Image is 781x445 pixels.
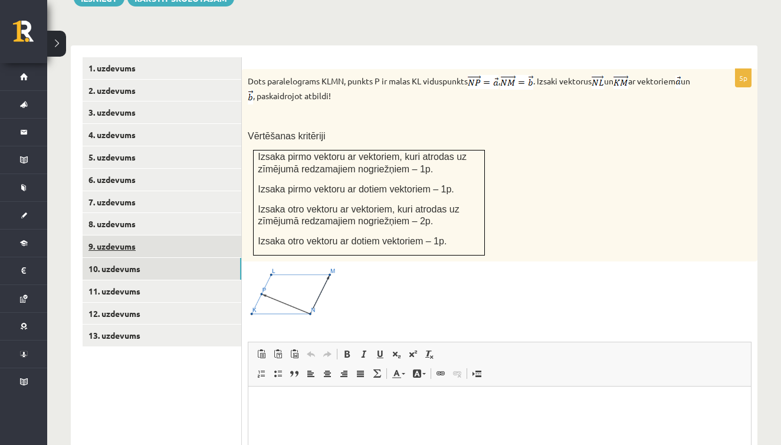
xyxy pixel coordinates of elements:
[303,366,319,381] a: Izlīdzināt pa kreisi
[468,366,485,381] a: Ievietot lapas pārtraukumu drukai
[83,102,241,123] a: 3. uzdevums
[83,191,241,213] a: 7. uzdevums
[675,76,681,89] img: W3yzf7Z94V8M68gNhXLGsAAAAASUVORK5CYII=
[319,346,336,362] a: Atkārtot (⌘+Y)
[83,325,241,346] a: 13. uzdevums
[12,12,491,24] body: Bagātinātā teksta redaktors, wiswyg-editor-user-answer-47433975037620
[83,213,241,235] a: 8. uzdevums
[83,146,241,168] a: 5. uzdevums
[286,346,303,362] a: Ievietot no Worda
[449,366,465,381] a: Atsaistīt
[258,184,454,194] span: Izsaka pirmo vektoru ar dotiem vektoriem – 1p.
[339,346,355,362] a: Treknraksts (⌘+B)
[352,366,369,381] a: Izlīdzināt malas
[253,346,270,362] a: Ielīmēt (⌘+V)
[613,75,628,89] img: iduEbKpa6voGaZ0h2SmCgu8AAAAASUVORK5CYII=
[253,366,270,381] a: Ievietot/noņemt numurētu sarakstu
[248,75,693,104] p: Dots paralelograms KLMN, punkts P ir malas KL viduspunkts , . Izsaki vektorus un ar vektoriem un ...
[248,267,336,318] img: 1.png
[355,346,372,362] a: Slīpraksts (⌘+I)
[500,75,533,90] img: jgrjVBqYKPjATlNch3PxVwxh0ebkFYpjoSw0qj5hz1YERYEyVdaObM0lI1nEJ2XPPNLeRECTb8FwUoFGMZF5cFGizhSkhzh4m...
[388,366,409,381] a: Teksta krāsa
[468,75,498,89] img: T7ye8faZtNIAAAAASUVORK5CYII=
[258,152,467,174] span: Izsaka pirmo vektoru ar vektoriem, kuri atrodas uz zīmējumā redzamajiem nogriežņiem – 1p.
[83,258,241,280] a: 10. uzdevums
[248,90,253,104] img: jv3BiIJ8vNob06eAAAAAElFTkSuQmCC
[13,21,47,50] a: Rīgas 1. Tālmācības vidusskola
[369,366,385,381] a: Math
[286,366,303,381] a: Bloka citāts
[592,75,604,89] img: jfwG6WCl5uiDDggAAAABJRU5ErkJggg==
[405,346,421,362] a: Augšraksts
[83,57,241,79] a: 1. uzdevums
[421,346,438,362] a: Noņemt stilus
[372,346,388,362] a: Pasvītrojums (⌘+U)
[83,124,241,146] a: 4. uzdevums
[409,366,429,381] a: Fona krāsa
[735,68,752,87] p: 5p
[258,236,447,246] span: Izsaka otro vektoru ar dotiem vektoriem – 1p.
[270,366,286,381] a: Ievietot/noņemt sarakstu ar aizzīmēm
[83,169,241,191] a: 6. uzdevums
[258,204,459,227] span: Izsaka otro vektoru ar vektoriem, kuri atrodas uz zīmējumā redzamajiem nogriežņiem – 2p.
[432,366,449,381] a: Saite (⌘+K)
[303,346,319,362] a: Atcelt (⌘+Z)
[388,346,405,362] a: Apakšraksts
[83,303,241,325] a: 12. uzdevums
[248,131,326,141] span: Vērtēšanas kritēriji
[83,280,241,302] a: 11. uzdevums
[83,235,241,257] a: 9. uzdevums
[83,80,241,102] a: 2. uzdevums
[336,366,352,381] a: Izlīdzināt pa labi
[319,366,336,381] a: Centrēti
[270,346,286,362] a: Ievietot kā vienkāršu tekstu (⌘+⌥+⇧+V)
